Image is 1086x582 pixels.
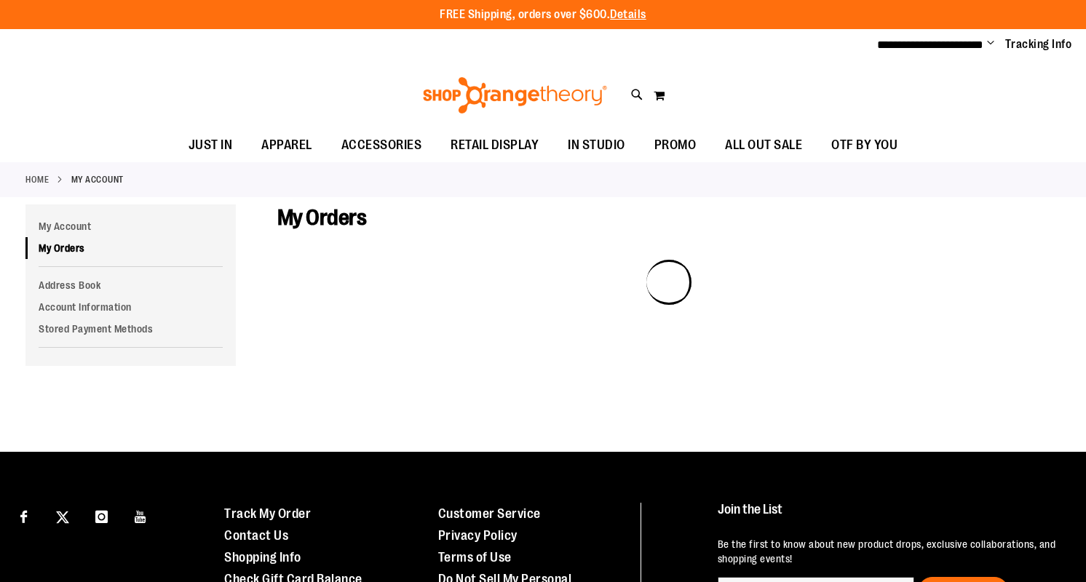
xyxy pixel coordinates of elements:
[89,503,114,528] a: Visit our Instagram page
[421,77,609,113] img: Shop Orangetheory
[25,237,236,259] a: My Orders
[224,528,288,543] a: Contact Us
[341,129,422,162] span: ACCESSORIES
[438,528,518,543] a: Privacy Policy
[25,274,236,296] a: Address Book
[56,511,69,524] img: Twitter
[128,503,154,528] a: Visit our Youtube page
[654,129,697,162] span: PROMO
[25,318,236,340] a: Stored Payment Methods
[261,129,312,162] span: APPAREL
[25,215,236,237] a: My Account
[718,503,1058,530] h4: Join the List
[718,537,1058,566] p: Be the first to know about new product drops, exclusive collaborations, and shopping events!
[438,506,541,521] a: Customer Service
[11,503,36,528] a: Visit our Facebook page
[224,550,301,565] a: Shopping Info
[987,37,994,52] button: Account menu
[440,7,646,23] p: FREE Shipping, orders over $600.
[25,173,49,186] a: Home
[25,296,236,318] a: Account Information
[50,503,76,528] a: Visit our X page
[277,205,367,230] span: My Orders
[831,129,897,162] span: OTF BY YOU
[1005,36,1072,52] a: Tracking Info
[438,550,512,565] a: Terms of Use
[189,129,233,162] span: JUST IN
[610,8,646,21] a: Details
[568,129,625,162] span: IN STUDIO
[725,129,802,162] span: ALL OUT SALE
[71,173,124,186] strong: My Account
[451,129,539,162] span: RETAIL DISPLAY
[224,506,311,521] a: Track My Order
